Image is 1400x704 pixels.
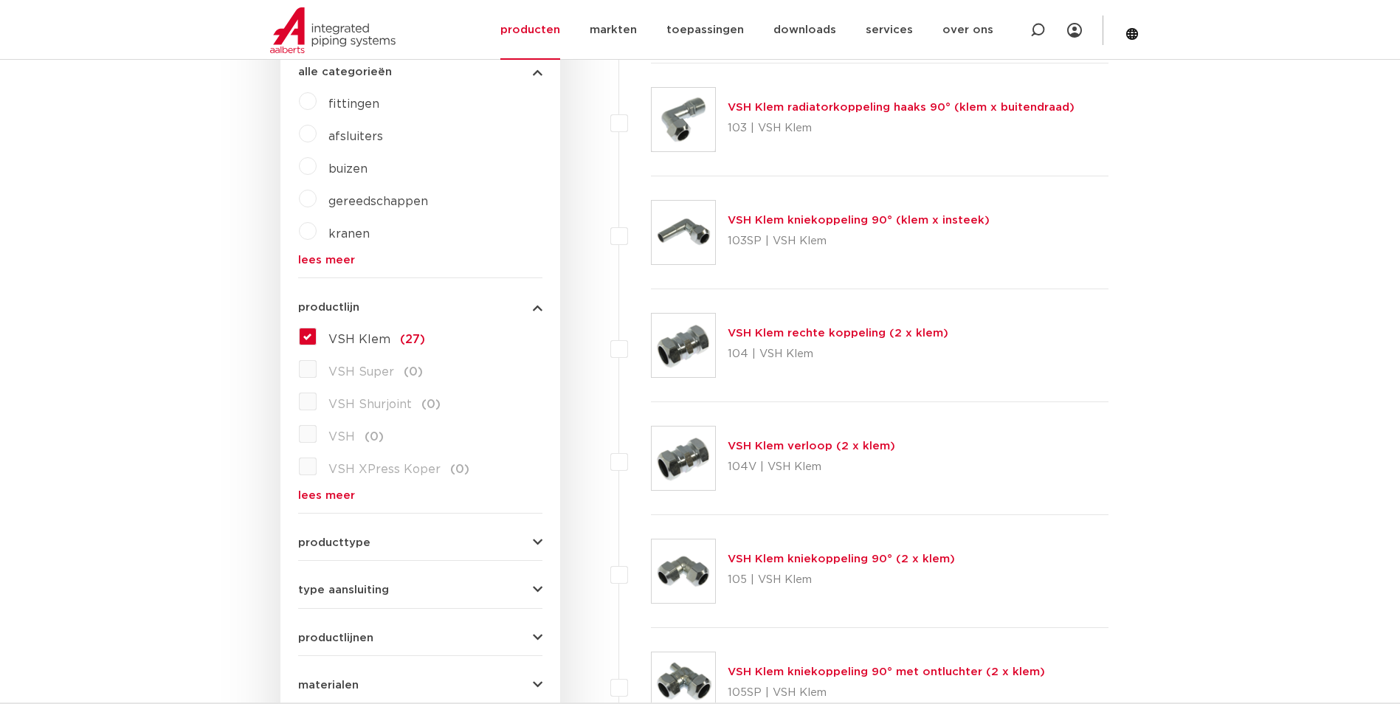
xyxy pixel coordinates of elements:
span: (0) [421,398,441,410]
a: fittingen [328,98,379,110]
a: gereedschappen [328,196,428,207]
button: materialen [298,680,542,691]
a: VSH Klem rechte koppeling (2 x klem) [728,328,948,339]
span: type aansluiting [298,584,389,596]
span: materialen [298,680,359,691]
span: productlijnen [298,632,373,643]
a: VSH Klem kniekoppeling 90° met ontluchter (2 x klem) [728,666,1045,677]
button: type aansluiting [298,584,542,596]
span: (0) [450,463,469,475]
a: kranen [328,228,370,240]
a: VSH Klem kniekoppeling 90° (klem x insteek) [728,215,990,226]
span: (0) [365,431,384,443]
button: productlijn [298,302,542,313]
a: afsluiters [328,131,383,142]
img: Thumbnail for VSH Klem verloop (2 x klem) [652,427,715,490]
a: VSH Klem kniekoppeling 90° (2 x klem) [728,553,955,565]
p: 105 | VSH Klem [728,568,955,592]
a: lees meer [298,490,542,501]
a: VSH Klem radiatorkoppeling haaks 90° (klem x buitendraad) [728,102,1075,113]
p: 104V | VSH Klem [728,455,895,479]
button: alle categorieën [298,66,542,77]
span: VSH [328,431,355,443]
span: alle categorieën [298,66,392,77]
p: 103 | VSH Klem [728,117,1075,140]
a: VSH Klem verloop (2 x klem) [728,441,895,452]
span: productlijn [298,302,359,313]
a: lees meer [298,255,542,266]
img: Thumbnail for VSH Klem radiatorkoppeling haaks 90° (klem x buitendraad) [652,88,715,151]
button: producttype [298,537,542,548]
span: VSH XPress Koper [328,463,441,475]
img: Thumbnail for VSH Klem rechte koppeling (2 x klem) [652,314,715,377]
span: (27) [400,334,425,345]
a: buizen [328,163,368,175]
span: producttype [298,537,370,548]
img: Thumbnail for VSH Klem kniekoppeling 90° (klem x insteek) [652,201,715,264]
span: VSH Klem [328,334,390,345]
span: VSH Super [328,366,394,378]
span: (0) [404,366,423,378]
p: 103SP | VSH Klem [728,230,990,253]
img: Thumbnail for VSH Klem kniekoppeling 90° (2 x klem) [652,539,715,603]
p: 104 | VSH Klem [728,342,948,366]
span: VSH Shurjoint [328,398,412,410]
button: productlijnen [298,632,542,643]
